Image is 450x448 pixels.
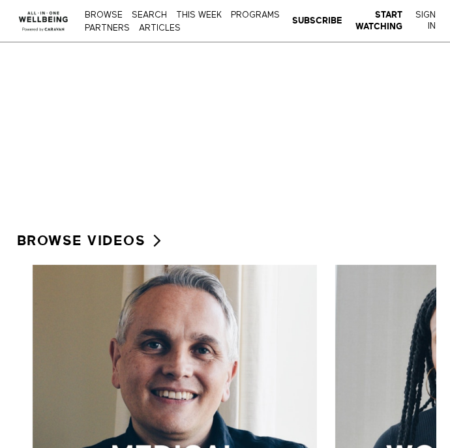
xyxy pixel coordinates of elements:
[82,24,133,33] a: PARTNERS
[355,9,402,33] a: Start Watching
[136,24,184,33] a: ARTICLES
[173,11,225,20] a: THIS WEEK
[292,15,342,27] a: Subscribe
[355,10,402,31] strong: Start Watching
[82,11,126,20] a: Browse
[415,10,436,33] a: Sign In
[15,3,72,33] img: CARAVAN
[228,11,283,20] a: PROGRAMS
[17,227,164,254] a: Browse Videos
[292,16,342,25] strong: Subscribe
[128,11,170,20] a: Search
[82,8,304,35] nav: Primary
